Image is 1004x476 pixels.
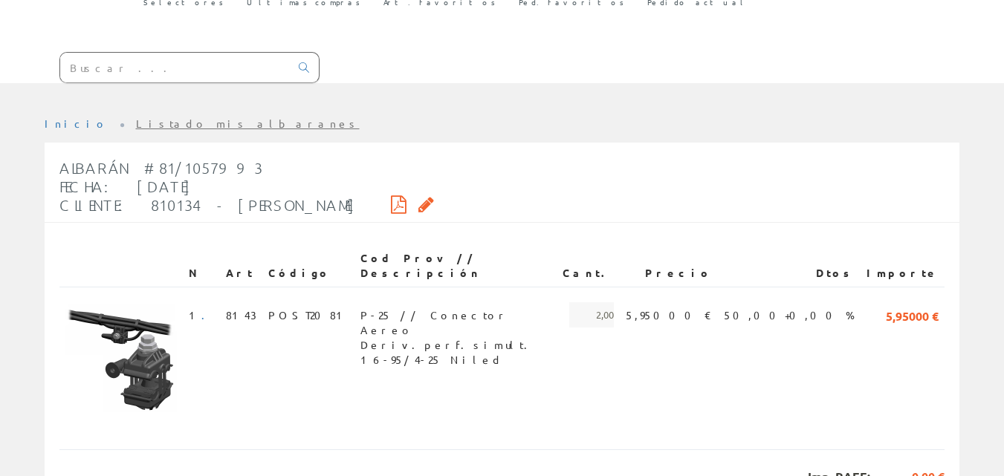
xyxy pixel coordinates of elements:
[220,245,262,287] th: Art
[724,302,855,327] span: 50,00+0,00 %
[620,245,718,287] th: Precio
[557,245,620,287] th: Cant.
[268,302,349,327] span: POST2081
[569,302,614,327] span: 2,00
[65,302,177,414] img: Foto artículo (150x150)
[354,245,557,287] th: Cod Prov // Descripción
[189,302,214,327] span: 1
[226,302,256,327] span: 8143
[626,302,712,327] span: 5,95000 €
[136,117,360,130] a: Listado mis albaranes
[201,308,214,322] a: .
[183,245,220,287] th: N
[718,245,861,287] th: Dtos
[418,199,434,209] i: Solicitar por email copia firmada
[886,302,939,327] span: 5,95000 €
[60,53,290,82] input: Buscar ...
[45,117,108,130] a: Inicio
[360,302,551,327] span: P-25 // Conector Aereo Deriv.perf.simult. 16-95/4-25 Niled
[262,245,354,287] th: Código
[59,159,355,214] span: Albarán #81/1057993 Fecha: [DATE] Cliente: 810134 - [PERSON_NAME]
[861,245,945,287] th: Importe
[391,199,407,209] i: Descargar PDF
